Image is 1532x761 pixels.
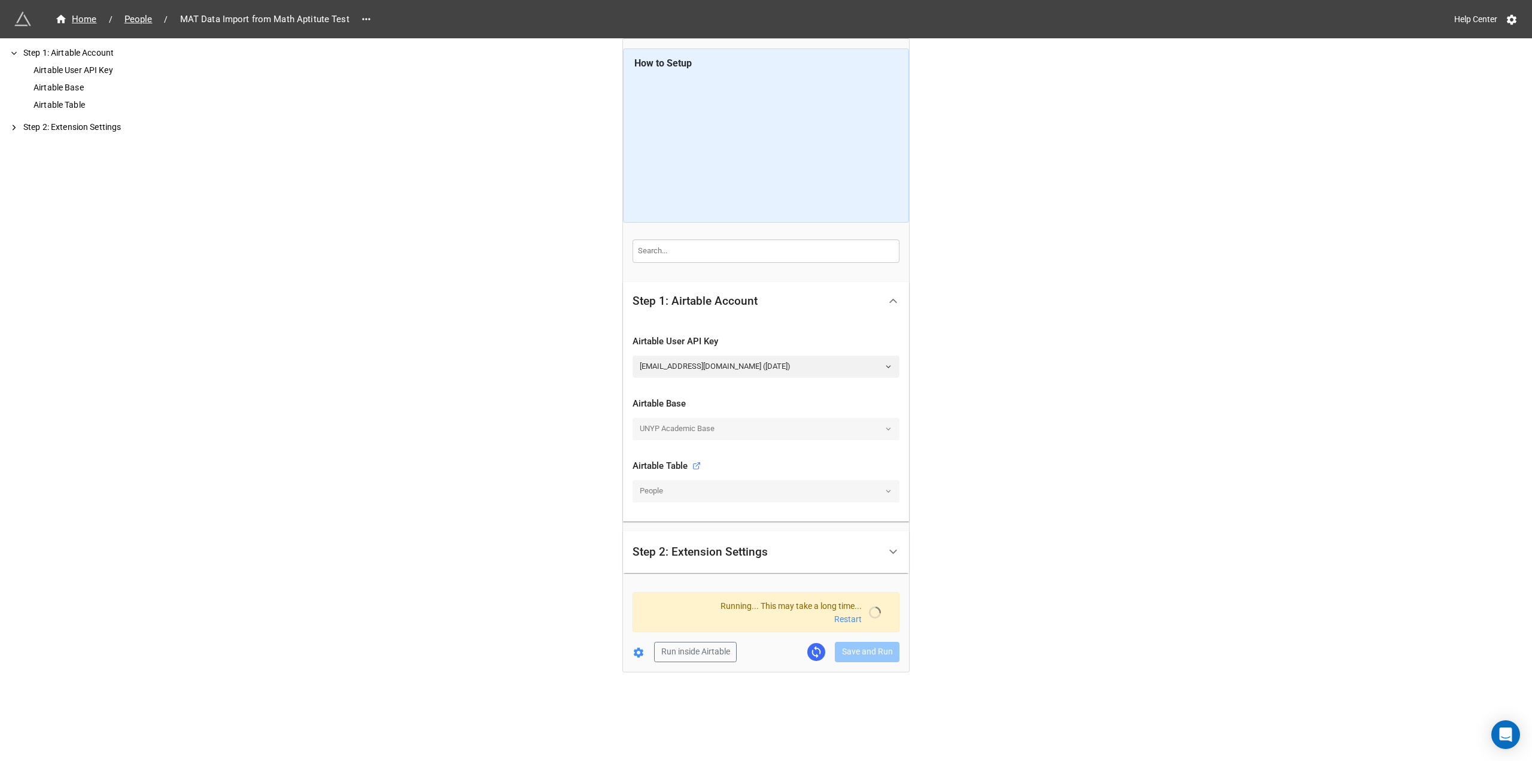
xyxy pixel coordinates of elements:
[173,13,357,26] span: MAT Data Import from Math Aptitute Test
[623,282,909,320] div: Step 1: Airtable Account
[633,239,899,262] input: Search...
[109,13,113,26] li: /
[623,320,909,522] div: Step 1: Airtable Account
[48,12,104,26] a: Home
[835,642,899,662] button: Save and Run
[31,81,191,94] div: Airtable Base
[623,531,909,574] div: Step 2: Extension Settings
[633,356,899,377] a: [EMAIL_ADDRESS][DOMAIN_NAME] ([DATE])
[48,12,357,26] nav: breadcrumb
[117,13,160,26] span: People
[633,546,768,558] div: Step 2: Extension Settings
[834,613,862,626] a: Restart
[654,642,737,662] button: Run inside Airtable
[634,57,692,69] b: How to Setup
[807,643,825,661] a: Sync Base Structure
[117,12,160,26] a: People
[164,13,168,26] li: /
[633,295,758,307] div: Step 1: Airtable Account
[633,397,899,411] div: Airtable Base
[633,335,899,349] div: Airtable User API Key
[21,47,191,59] div: Step 1: Airtable Account
[633,459,701,474] div: Airtable Table
[55,13,97,26] div: Home
[14,11,31,28] img: miniextensions-icon.73ae0678.png
[31,99,191,111] div: Airtable Table
[31,64,191,77] div: Airtable User API Key
[1491,720,1520,749] div: Open Intercom Messenger
[1446,8,1506,30] a: Help Center
[721,599,862,613] div: Running... This may take a long time...
[634,75,898,213] iframe: Import CSVs into Airtable Automatically using miniExtensions (2020 version)
[21,121,191,134] div: Step 2: Extension Settings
